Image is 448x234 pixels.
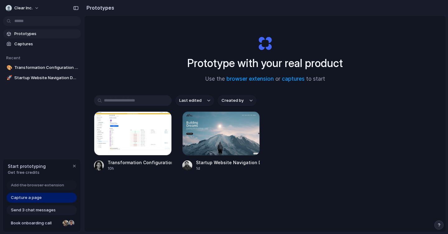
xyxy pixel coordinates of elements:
[62,219,69,227] div: Nicole Kubica
[108,159,172,166] div: Transformation Configuration Tab
[6,65,12,71] button: 🎨
[68,219,75,227] div: Christian Iacullo
[11,182,64,188] span: Add the browser extension
[14,41,78,47] span: Captures
[196,166,260,171] div: 1d
[3,3,42,13] button: Clear Inc.
[11,195,42,201] span: Capture a page
[11,220,60,226] span: Book onboarding call
[196,159,260,166] div: Startup Website Navigation Demo
[205,75,325,83] span: Use the or to start
[226,76,274,82] a: browser extension
[14,75,78,81] span: Startup Website Navigation Demo
[8,169,46,176] span: Get free credits
[94,111,172,171] a: Transformation Configuration TabTransformation Configuration Tab10h
[84,4,114,11] h2: Prototypes
[187,55,343,71] h1: Prototype with your real product
[3,63,81,72] a: 🎨Transformation Configuration Tab
[179,97,202,104] span: Last edited
[3,39,81,49] a: Captures
[3,73,81,83] a: 🚀Startup Website Navigation Demo
[282,76,305,82] a: captures
[8,163,46,169] span: Start prototyping
[7,218,77,228] a: Book onboarding call
[6,75,12,81] button: 🚀
[14,5,33,11] span: Clear Inc.
[182,111,260,171] a: Startup Website Navigation DemoStartup Website Navigation Demo1d
[14,65,78,71] span: Transformation Configuration Tab
[222,97,244,104] span: Created by
[108,166,172,171] div: 10h
[3,29,81,38] a: Prototypes
[7,74,11,81] div: 🚀
[7,64,11,71] div: 🎨
[11,207,56,213] span: Send 3 chat messages
[6,55,21,60] span: Recent
[218,95,256,106] button: Created by
[14,31,78,37] span: Prototypes
[175,95,214,106] button: Last edited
